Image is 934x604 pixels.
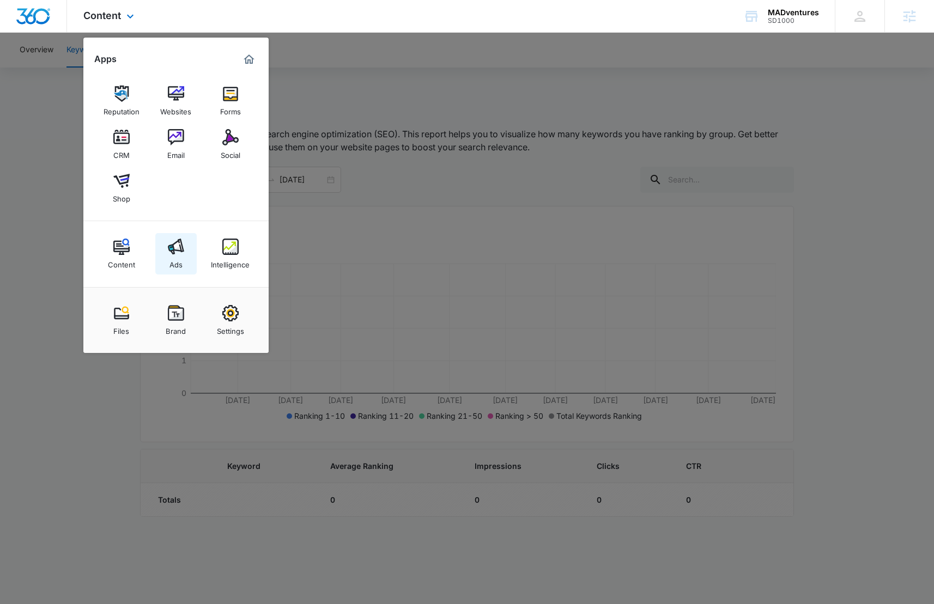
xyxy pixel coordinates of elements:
[155,80,197,121] a: Websites
[169,255,183,269] div: Ads
[166,321,186,335] div: Brand
[108,255,135,269] div: Content
[210,124,251,165] a: Social
[217,321,244,335] div: Settings
[94,54,117,64] h2: Apps
[240,51,258,68] a: Marketing 360® Dashboard
[210,233,251,274] a: Intelligence
[155,233,197,274] a: Ads
[160,102,191,116] div: Websites
[101,300,142,341] a: Files
[211,255,250,269] div: Intelligence
[101,124,142,165] a: CRM
[113,189,130,203] div: Shop
[155,300,197,341] a: Brand
[101,167,142,209] a: Shop
[768,17,819,25] div: account id
[101,80,142,121] a: Reputation
[210,80,251,121] a: Forms
[167,145,185,160] div: Email
[768,8,819,17] div: account name
[113,145,130,160] div: CRM
[104,102,140,116] div: Reputation
[101,233,142,274] a: Content
[221,145,240,160] div: Social
[210,300,251,341] a: Settings
[155,124,197,165] a: Email
[113,321,129,335] div: Files
[220,102,241,116] div: Forms
[83,10,121,21] span: Content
